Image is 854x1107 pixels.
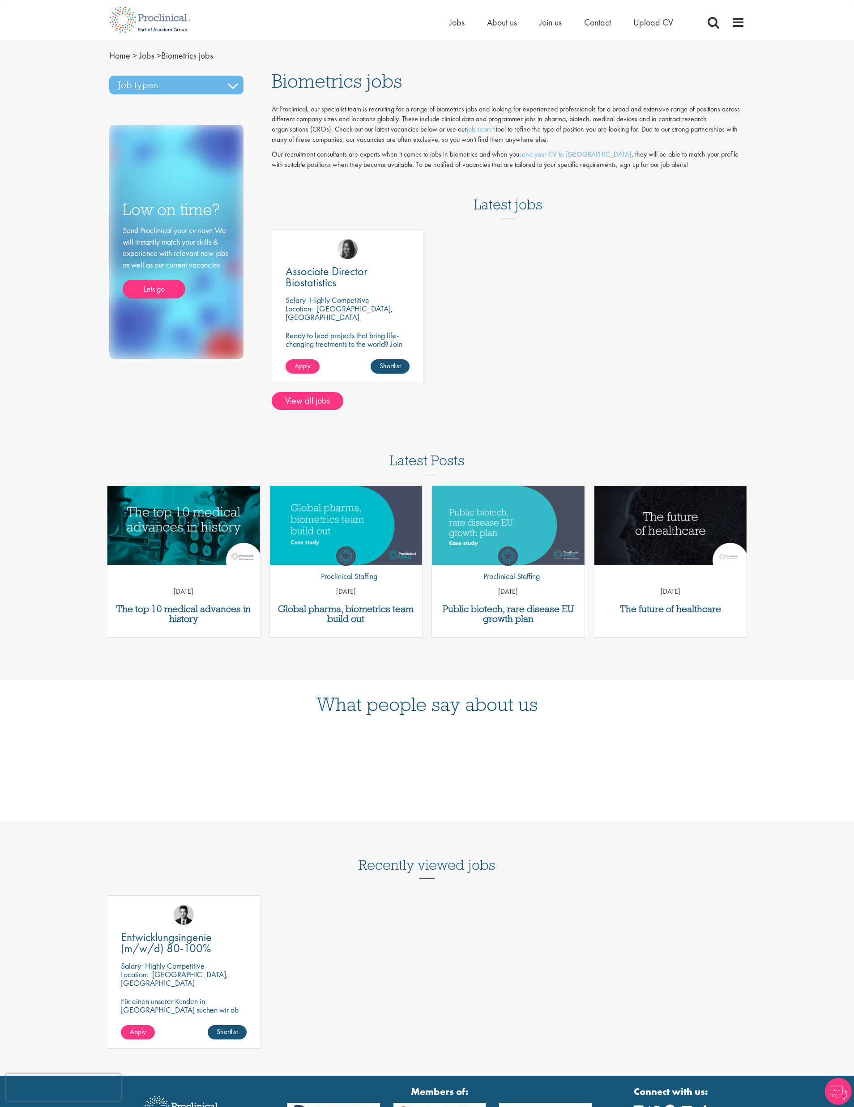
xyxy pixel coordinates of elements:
span: Location: [286,303,313,314]
a: breadcrumb link to Home [109,50,130,61]
a: The top 10 medical advances in history [112,604,256,624]
span: > [157,50,161,61]
span: Biometrics jobs [109,50,213,61]
span: Salary [121,961,141,971]
img: Chatbot [825,1078,852,1105]
p: [DATE] [432,587,585,597]
a: The future of healthcare [599,604,743,614]
a: Apply [286,359,320,374]
a: Link to a post [107,486,260,565]
img: Top 10 medical advances in history [107,486,260,565]
a: Link to a post [594,486,747,565]
a: Shortlist [208,1025,247,1039]
img: Future of healthcare [594,486,747,565]
strong: Members of: [287,1085,592,1098]
span: > [132,50,137,61]
p: Our recruitment consultants are experts when it comes to jobs in biometrics and when you , they w... [272,149,745,170]
p: Highly Competitive [145,961,205,971]
img: Thomas Wenig [174,905,194,925]
p: [GEOGRAPHIC_DATA], [GEOGRAPHIC_DATA] [286,303,393,322]
span: Apply [130,1027,146,1036]
a: About us [487,17,517,28]
a: View all jobs [272,392,343,410]
a: Jobs [449,17,465,28]
a: send your CV to [GEOGRAPHIC_DATA] [519,149,632,159]
h3: Latest Posts [389,453,465,474]
p: At Proclinical, our specialist team is recruiting for a range of biometrics jobs and looking for ... [272,104,745,145]
a: Join us [539,17,562,28]
img: Public biotech, rare disease EU growth plan thumbnail [432,486,585,565]
img: Proclinical Staffing [498,546,518,566]
p: [DATE] [270,587,423,597]
a: Apply [121,1025,155,1039]
a: Proclinical Staffing Proclinical Staffing [477,546,540,587]
a: breadcrumb link to Jobs [139,50,154,61]
span: Location: [121,969,148,979]
iframe: Customer reviews powered by Trustpilot [102,732,752,795]
p: [GEOGRAPHIC_DATA], [GEOGRAPHIC_DATA] [121,969,228,988]
h3: Latest jobs [474,175,542,218]
a: Proclinical Staffing Proclinical Staffing [314,546,377,587]
a: Link to a post [270,486,423,565]
a: Public biotech, rare disease EU growth plan [436,604,580,624]
span: Associate Director Biostatistics [286,264,367,290]
span: Entwicklungsingenie (m/w/d) 80-100% [121,929,212,956]
a: Shortlist [371,359,410,374]
a: Global pharma, biometrics team build out [274,604,418,624]
a: Associate Director Biostatistics [286,266,410,288]
div: Send Proclinical your cv now! We will instantly match your skills & experience with relevant new ... [123,225,230,298]
p: [DATE] [107,587,260,597]
a: Entwicklungsingenie (m/w/d) 80-100% [121,932,247,954]
h3: Job types [109,76,243,94]
a: Link to a post [432,486,585,565]
p: [DATE] [594,587,747,597]
p: Für einen unserer Kunden in [GEOGRAPHIC_DATA] suchen wir ab sofort einen Entwicklungsingenieur Ku... [121,997,247,1039]
img: Heidi Hennigan [337,239,358,259]
iframe: reCAPTCHA [6,1074,121,1101]
span: Salary [286,295,306,305]
h3: Recently viewed jobs [359,835,495,879]
a: Contact [584,17,611,28]
span: Apply [295,361,311,370]
span: Biometrics jobs [272,69,402,93]
a: job search [467,124,496,134]
p: Proclinical Staffing [477,571,540,582]
p: Ready to lead projects that bring life-changing treatments to the world? Join our client at the f... [286,331,410,374]
a: Upload CV [633,17,673,28]
a: Lets go [123,280,185,298]
p: Highly Competitive [310,295,369,305]
img: Proclinical Staffing [336,546,356,566]
h3: Low on time? [123,201,230,218]
p: Proclinical Staffing [314,571,377,582]
strong: Connect with us: [634,1085,710,1098]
